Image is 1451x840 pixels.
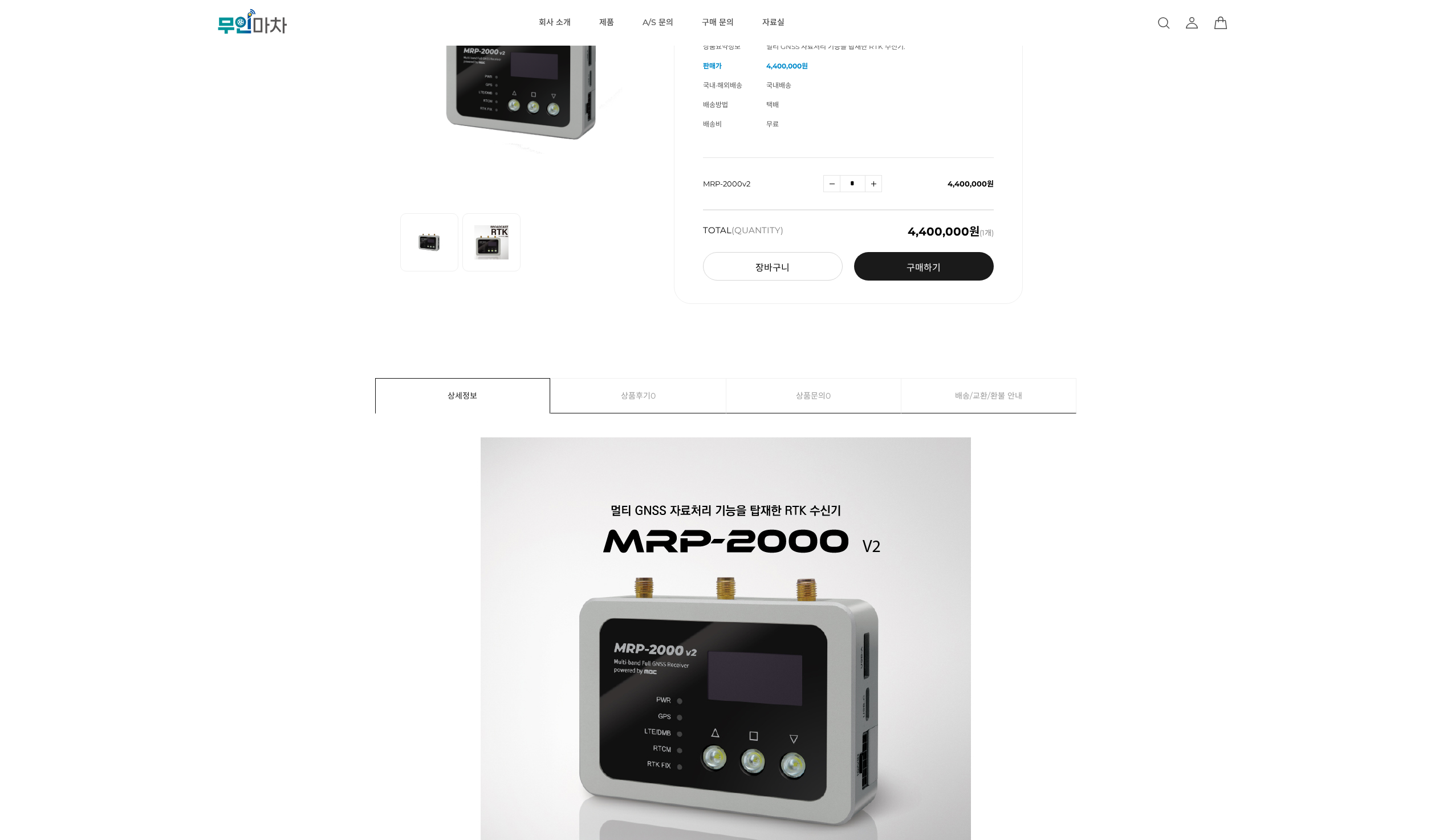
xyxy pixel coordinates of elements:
[703,62,722,70] span: 판매가
[651,379,656,413] span: 0
[766,62,808,70] strong: 4,400,000원
[901,379,1076,413] a: 배송/교환/환불 안내
[766,100,779,109] span: 택배
[823,175,840,192] a: 수량감소
[703,81,742,90] span: 국내·해외배송
[376,379,550,413] a: 상세정보
[826,379,831,413] span: 0
[766,42,905,51] span: 멀티 GNSS 자료처리 기능을 탑재한 RTK 수신기.
[908,225,979,238] em: 4,400,000원
[731,225,783,236] span: (QUANTITY)
[703,158,823,210] td: MRP-2000v2
[703,120,722,128] span: 배송비
[766,81,791,90] span: 국내배송
[907,262,941,273] span: 구매하기
[703,42,741,51] span: 상품요약정보
[865,175,882,192] a: 수량증가
[551,379,726,413] a: 상품후기0
[766,120,779,128] span: 무료
[726,379,901,413] a: 상품문의0
[948,179,994,188] span: 4,400,000원
[703,252,843,281] button: 장바구니
[908,226,994,237] span: (1개)
[703,100,728,109] span: 배송방법
[703,226,783,237] strong: TOTAL
[854,252,994,281] a: 구매하기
